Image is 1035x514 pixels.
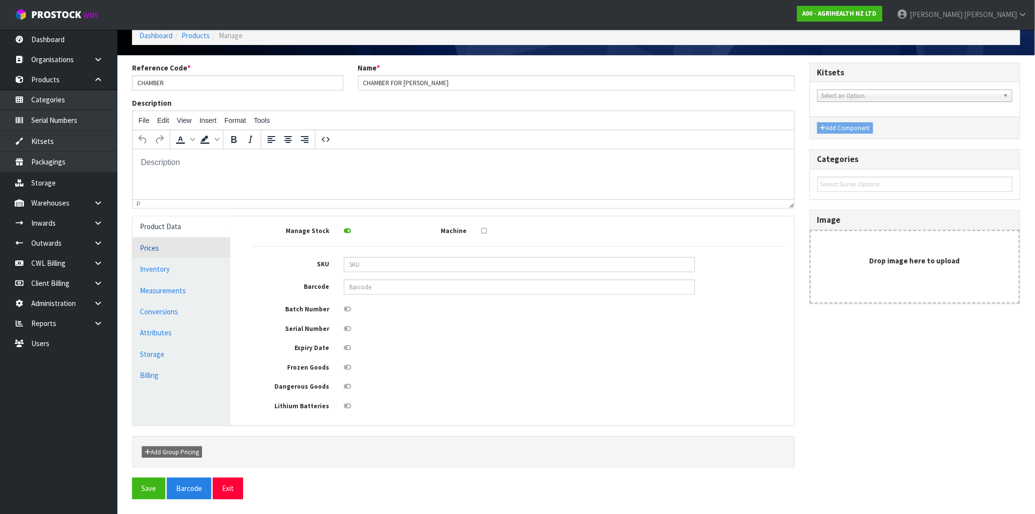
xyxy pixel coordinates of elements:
[358,75,795,91] input: Name
[817,122,873,134] button: Add Component
[317,131,334,148] button: Source code
[245,224,337,236] label: Manage Stock
[138,117,150,124] span: File
[219,31,243,40] span: Manage
[964,10,1017,19] span: [PERSON_NAME]
[213,478,243,499] button: Exit
[133,149,794,199] iframe: Rich Text Area. Press ALT-0 for help.
[225,117,246,124] span: Format
[151,131,168,148] button: Redo
[245,399,337,411] label: Lithium Batteries
[803,9,877,18] strong: A00 - AGRIHEALTH NZ LTD
[382,224,474,236] label: Machine
[358,63,381,73] label: Name
[245,379,337,392] label: Dangerous Goods
[136,201,140,208] div: p
[133,238,230,258] a: Prices
[132,98,172,108] label: Description
[245,341,337,353] label: Expiry Date
[822,90,999,102] span: Select an Option
[133,280,230,301] a: Measurements
[296,131,313,148] button: Align right
[817,68,1013,77] h3: Kitsets
[157,117,169,124] span: Edit
[142,446,202,458] button: Add Group Pricing
[132,478,165,499] button: Save
[910,10,963,19] span: [PERSON_NAME]
[263,131,280,148] button: Align left
[132,75,343,91] input: Reference Code
[177,117,192,124] span: View
[197,131,221,148] div: Background color
[797,6,882,22] a: A00 - AGRIHEALTH NZ LTD
[280,131,296,148] button: Align center
[245,360,337,373] label: Frozen Goods
[133,302,230,322] a: Conversions
[167,478,211,499] button: Barcode
[254,117,270,124] span: Tools
[200,117,217,124] span: Insert
[135,131,151,148] button: Undo
[181,31,210,40] a: Products
[344,280,695,295] input: Barcode
[786,200,794,208] div: Resize
[242,131,259,148] button: Italic
[133,216,230,236] a: Product Data
[15,8,27,21] img: cube-alt.png
[817,215,1013,225] h3: Image
[817,155,1013,164] h3: Categories
[31,8,81,21] span: ProStock
[83,11,98,20] small: WMS
[245,280,337,292] label: Barcode
[245,322,337,334] label: Serial Number
[133,365,230,385] a: Billing
[133,344,230,364] a: Storage
[172,131,197,148] div: Text color
[132,63,191,73] label: Reference Code
[245,302,337,314] label: Batch Number
[225,131,242,148] button: Bold
[133,323,230,343] a: Attributes
[344,257,695,272] input: SKU
[133,259,230,279] a: Inventory
[139,31,173,40] a: Dashboard
[870,256,960,265] strong: Drop image here to upload
[245,257,337,269] label: SKU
